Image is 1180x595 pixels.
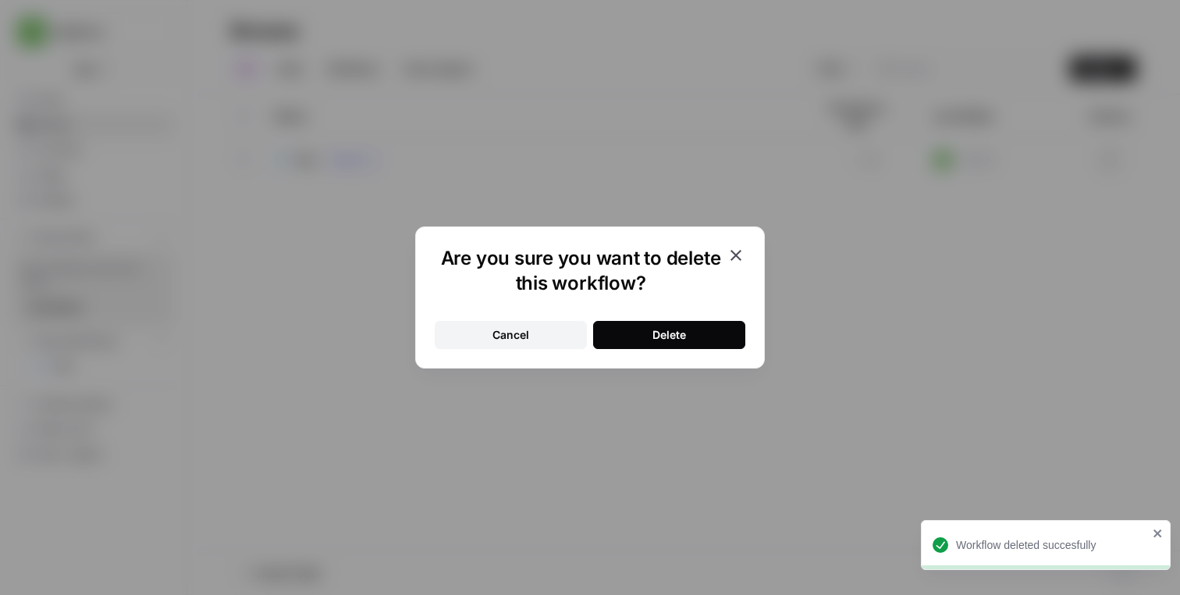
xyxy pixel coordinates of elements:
[435,246,727,296] h1: Are you sure you want to delete this workflow?
[1153,527,1164,540] button: close
[492,327,529,343] div: Cancel
[593,321,745,349] button: Delete
[652,327,686,343] div: Delete
[435,321,587,349] button: Cancel
[956,537,1148,553] div: Workflow deleted succesfully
